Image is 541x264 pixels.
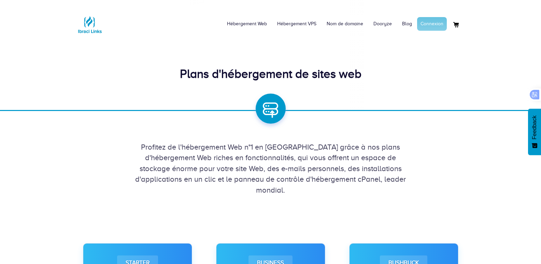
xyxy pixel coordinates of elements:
a: Connexion [417,17,447,31]
span: Feedback [531,115,538,139]
a: Hébergement VPS [272,14,322,34]
a: Dooryze [368,14,397,34]
button: Feedback - Afficher l’enquête [528,109,541,155]
a: Hébergement Web [222,14,272,34]
img: Logo Ibraci Links [76,11,103,38]
a: Nom de domaine [322,14,368,34]
div: Profitez de l'hébergement Web n°1 en [GEOGRAPHIC_DATA] grâce à nos plans d'hébergement Web riches... [76,142,465,195]
iframe: Drift Widget Chat Controller [507,230,533,256]
a: Blog [397,14,417,34]
div: Plans d'hébergement de sites web [76,66,465,83]
a: Logo Ibraci Links [76,5,103,38]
